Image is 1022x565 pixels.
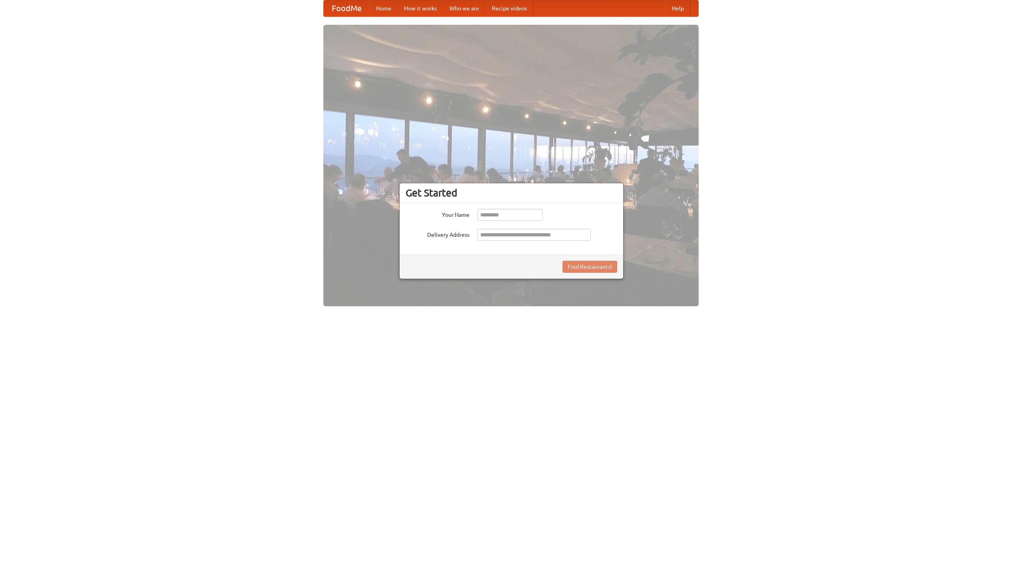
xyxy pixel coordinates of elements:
label: Delivery Address [406,229,469,239]
h3: Get Started [406,187,617,199]
a: How it works [398,0,443,16]
a: Help [665,0,690,16]
a: Home [370,0,398,16]
label: Your Name [406,209,469,219]
a: Recipe videos [485,0,533,16]
a: FoodMe [324,0,370,16]
button: Find Restaurants! [562,261,617,273]
a: Who we are [443,0,485,16]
